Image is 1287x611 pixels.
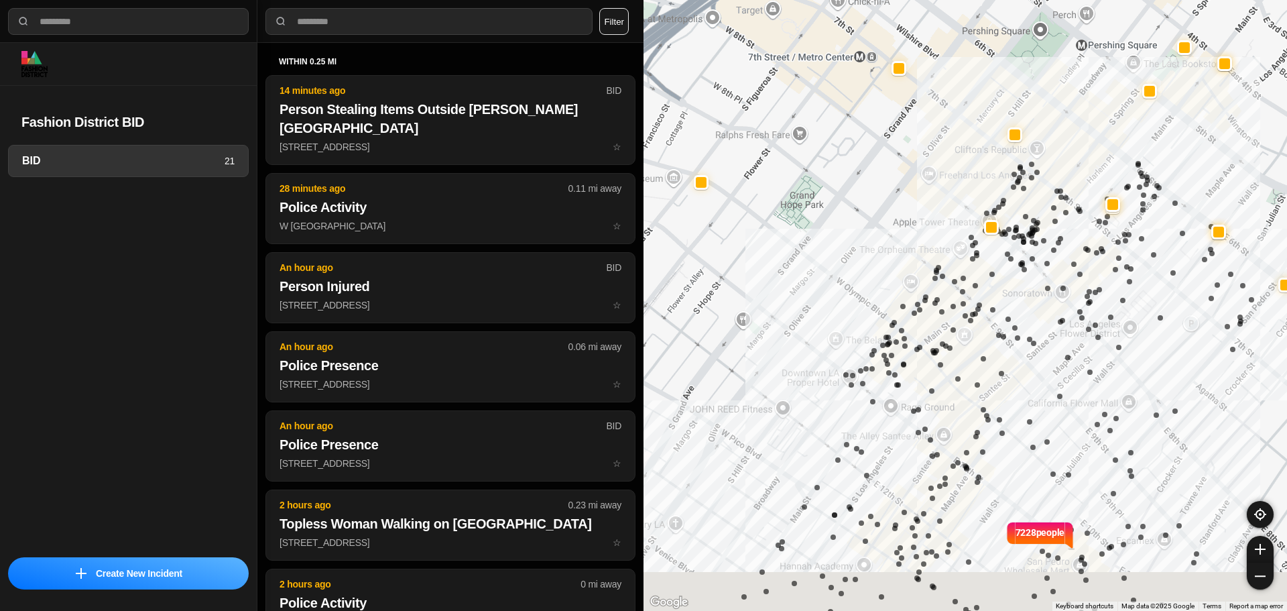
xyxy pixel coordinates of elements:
button: 14 minutes agoBIDPerson Stealing Items Outside [PERSON_NAME][GEOGRAPHIC_DATA][STREET_ADDRESS]star [265,75,635,165]
p: 21 [225,154,235,168]
p: 0.11 mi away [568,182,621,195]
p: [STREET_ADDRESS] [280,536,621,549]
p: 0 mi away [580,577,621,591]
p: Create New Incident [96,567,182,580]
p: An hour ago [280,261,606,274]
p: [STREET_ADDRESS] [280,457,621,470]
img: recenter [1254,508,1266,520]
p: 7228 people [1016,526,1065,555]
h2: Person Injured [280,277,621,296]
button: iconCreate New Incident [8,557,249,590]
a: An hour agoBIDPolice Presence[STREET_ADDRESS]star [265,457,635,469]
a: 2 hours ago0.23 mi awayTopless Woman Walking on [GEOGRAPHIC_DATA][STREET_ADDRESS]star [265,537,635,548]
h2: Fashion District BID [21,113,235,131]
button: An hour agoBIDPerson Injured[STREET_ADDRESS]star [265,252,635,323]
h2: Police Activity [280,198,621,217]
h2: Police Presence [280,435,621,454]
img: Google [647,594,691,611]
p: 28 minutes ago [280,182,568,195]
a: Open this area in Google Maps (opens a new window) [647,594,691,611]
img: logo [21,51,48,77]
button: recenter [1247,501,1274,528]
h3: BID [22,153,225,169]
p: An hour ago [280,340,568,353]
p: 2 hours ago [280,498,568,512]
button: An hour agoBIDPolice Presence[STREET_ADDRESS]star [265,410,635,482]
p: [STREET_ADDRESS] [280,378,621,391]
p: BID [606,261,621,274]
h5: within 0.25 mi [279,56,622,67]
p: An hour ago [280,419,606,433]
a: An hour agoBIDPerson Injured[STREET_ADDRESS]star [265,299,635,311]
h2: Police Presence [280,356,621,375]
span: star [613,537,621,548]
a: BID21 [8,145,249,177]
span: Map data ©2025 Google [1121,602,1194,610]
button: Filter [599,8,629,35]
img: notch [1064,520,1075,550]
button: 2 hours ago0.23 mi awayTopless Woman Walking on [GEOGRAPHIC_DATA][STREET_ADDRESS]star [265,490,635,561]
p: 2 hours ago [280,577,580,591]
p: 14 minutes ago [280,84,606,97]
span: star [613,458,621,469]
span: star [613,142,621,152]
p: 0.23 mi away [568,498,621,512]
img: search [17,15,30,28]
img: notch [1005,520,1016,550]
span: star [613,379,621,390]
h2: Person Stealing Items Outside [PERSON_NAME][GEOGRAPHIC_DATA] [280,100,621,137]
span: star [613,300,621,311]
p: [STREET_ADDRESS] [280,298,621,312]
p: BID [606,419,621,433]
button: Keyboard shortcuts [1056,602,1113,611]
p: BID [606,84,621,97]
a: 14 minutes agoBIDPerson Stealing Items Outside [PERSON_NAME][GEOGRAPHIC_DATA][STREET_ADDRESS]star [265,141,635,152]
button: An hour ago0.06 mi awayPolice Presence[STREET_ADDRESS]star [265,331,635,402]
p: 0.06 mi away [568,340,621,353]
a: An hour ago0.06 mi awayPolice Presence[STREET_ADDRESS]star [265,378,635,390]
img: search [274,15,288,28]
a: 28 minutes ago0.11 mi awayPolice ActivityW [GEOGRAPHIC_DATA]star [265,220,635,231]
span: star [613,221,621,231]
button: zoom-out [1247,563,1274,590]
img: zoom-out [1255,571,1266,581]
img: zoom-in [1255,544,1266,555]
img: icon [76,568,86,579]
p: W [GEOGRAPHIC_DATA] [280,219,621,233]
a: Report a map error [1229,602,1283,610]
button: 28 minutes ago0.11 mi awayPolice ActivityW [GEOGRAPHIC_DATA]star [265,173,635,244]
h2: Topless Woman Walking on [GEOGRAPHIC_DATA] [280,514,621,533]
a: Terms (opens in new tab) [1203,602,1221,610]
button: zoom-in [1247,536,1274,563]
p: [STREET_ADDRESS] [280,140,621,154]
